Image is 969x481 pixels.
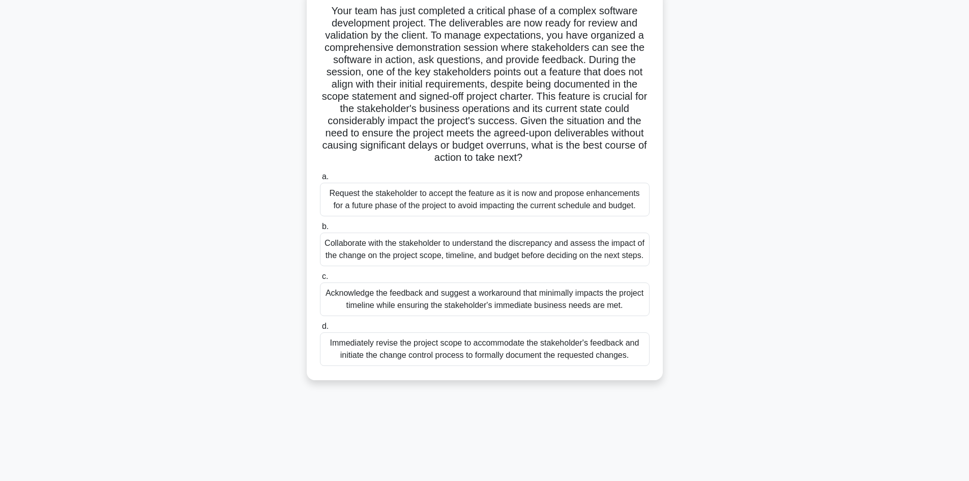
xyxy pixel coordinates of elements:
span: b. [322,222,329,231]
span: a. [322,172,329,181]
span: d. [322,322,329,330]
div: Request the stakeholder to accept the feature as it is now and propose enhancements for a future ... [320,183,650,216]
div: Immediately revise the project scope to accommodate the stakeholder's feedback and initiate the c... [320,332,650,366]
h5: Your team has just completed a critical phase of a complex software development project. The deli... [319,5,651,164]
div: Collaborate with the stakeholder to understand the discrepancy and assess the impact of the chang... [320,233,650,266]
span: c. [322,272,328,280]
div: Acknowledge the feedback and suggest a workaround that minimally impacts the project timeline whi... [320,282,650,316]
